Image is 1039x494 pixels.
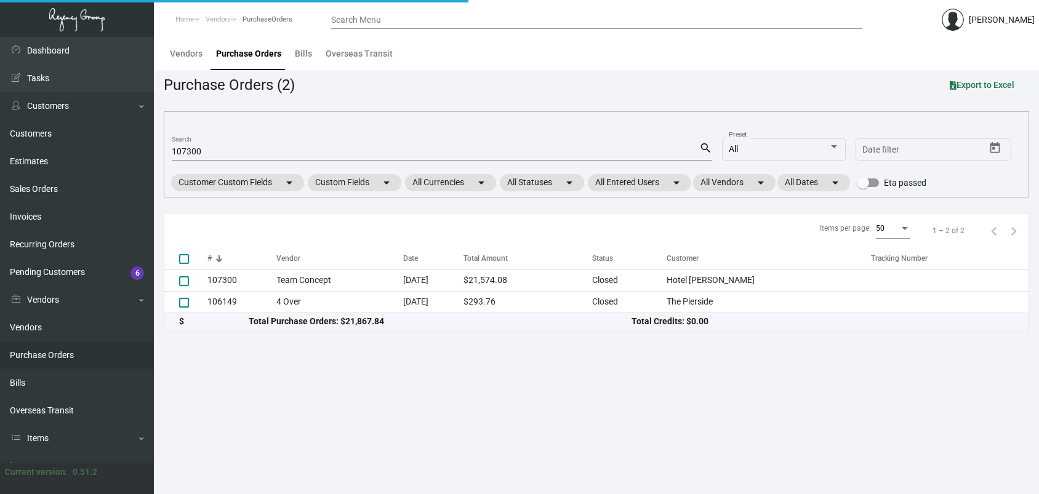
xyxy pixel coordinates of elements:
[463,269,592,291] td: $21,574.08
[562,175,577,190] mat-icon: arrow_drop_down
[871,253,1029,264] div: Tracking Number
[984,221,1004,241] button: Previous page
[73,466,97,479] div: 0.51.2
[405,174,496,191] mat-chip: All Currencies
[828,175,843,190] mat-icon: arrow_drop_down
[729,144,738,154] span: All
[1004,221,1024,241] button: Next page
[207,253,276,264] div: #
[876,224,885,233] span: 50
[699,141,712,156] mat-icon: search
[243,15,292,23] span: PurchaseOrders
[179,315,249,328] div: $
[667,269,871,291] td: Hotel [PERSON_NAME]
[282,175,297,190] mat-icon: arrow_drop_down
[876,225,910,233] mat-select: Items per page:
[206,15,231,23] span: Vendors
[326,47,393,60] div: Overseas Transit
[940,74,1024,96] button: Export to Excel
[592,269,667,291] td: Closed
[249,315,632,328] div: Total Purchase Orders: $21,867.84
[5,466,68,479] div: Current version:
[753,175,768,190] mat-icon: arrow_drop_down
[403,253,418,264] div: Date
[667,291,871,313] td: The Pierside
[207,291,276,313] td: 106149
[170,47,203,60] div: Vendors
[171,174,304,191] mat-chip: Customer Custom Fields
[862,145,901,155] input: Start date
[777,174,850,191] mat-chip: All Dates
[463,253,592,264] div: Total Amount
[669,175,684,190] mat-icon: arrow_drop_down
[884,175,926,190] span: Eta passed
[207,269,276,291] td: 107300
[474,175,489,190] mat-icon: arrow_drop_down
[463,291,592,313] td: $293.76
[403,291,463,313] td: [DATE]
[308,174,401,191] mat-chip: Custom Fields
[216,47,281,60] div: Purchase Orders
[911,145,970,155] input: End date
[276,291,404,313] td: 4 Over
[632,315,1014,328] div: Total Credits: $0.00
[667,253,871,264] div: Customer
[207,253,212,264] div: #
[667,253,699,264] div: Customer
[942,9,964,31] img: admin@bootstrapmaster.com
[276,253,300,264] div: Vendor
[403,269,463,291] td: [DATE]
[175,15,194,23] span: Home
[276,253,404,264] div: Vendor
[463,253,508,264] div: Total Amount
[820,223,871,234] div: Items per page:
[592,253,613,264] div: Status
[403,253,463,264] div: Date
[592,291,667,313] td: Closed
[592,253,667,264] div: Status
[950,80,1014,90] span: Export to Excel
[693,174,776,191] mat-chip: All Vendors
[588,174,691,191] mat-chip: All Entered Users
[276,269,404,291] td: Team Concept
[295,47,312,60] div: Bills
[871,253,928,264] div: Tracking Number
[164,74,295,96] div: Purchase Orders (2)
[933,225,965,236] div: 1 – 2 of 2
[379,175,394,190] mat-icon: arrow_drop_down
[500,174,584,191] mat-chip: All Statuses
[969,14,1035,26] div: [PERSON_NAME]
[985,138,1005,158] button: Open calendar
